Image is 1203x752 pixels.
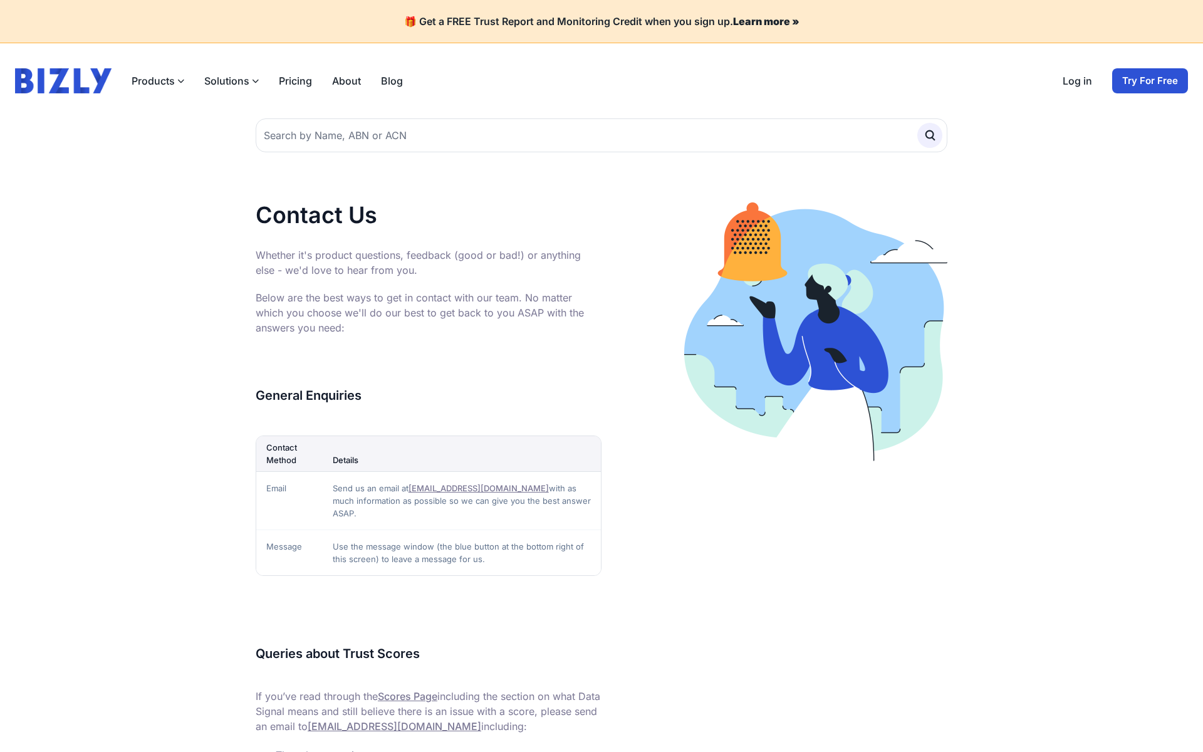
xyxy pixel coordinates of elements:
h4: 🎁 Get a FREE Trust Report and Monitoring Credit when you sign up. [15,15,1188,28]
th: Details [323,436,601,472]
a: Scores Page [378,690,437,702]
td: Message [256,530,323,575]
td: Send us an email at with as much information as possible so we can give you the best answer ASAP. [323,471,601,530]
a: [EMAIL_ADDRESS][DOMAIN_NAME] [308,720,481,733]
a: Pricing [279,73,312,88]
a: Blog [381,73,403,88]
a: Log in [1063,73,1092,88]
input: Search by Name, ABN or ACN [256,118,947,152]
td: Use the message window (the blue button at the bottom right of this screen) to leave a message fo... [323,530,601,575]
p: Whether it's product questions, feedback (good or bad!) or anything else - we'd love to hear from... [256,248,601,278]
td: Email [256,471,323,530]
a: Try For Free [1112,68,1188,93]
th: Contact Method [256,436,323,472]
a: [EMAIL_ADDRESS][DOMAIN_NAME] [409,483,549,493]
button: Products [132,73,184,88]
a: About [332,73,361,88]
a: Learn more » [733,15,799,28]
h3: Queries about Trust Scores [256,644,601,664]
h1: Contact Us [256,202,601,227]
p: If you’ve read through the including the section on what Data Signal means and still believe ther... [256,689,601,734]
button: Solutions [204,73,259,88]
h3: General Enquiries [256,385,601,405]
p: Below are the best ways to get in contact with our team. No matter which you choose we'll do our ... [256,290,601,335]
